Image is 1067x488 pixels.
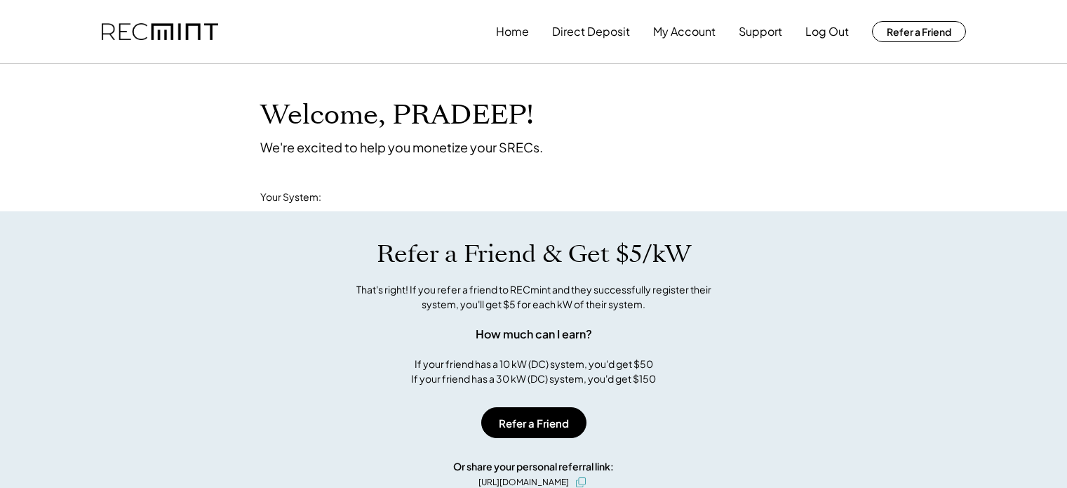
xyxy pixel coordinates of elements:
[260,99,534,132] h1: Welcome, PRADEEP!
[739,18,782,46] button: Support
[481,407,586,438] button: Refer a Friend
[341,282,727,312] div: That's right! If you refer a friend to RECmint and they successfully register their system, you'l...
[476,326,592,343] div: How much can I earn?
[496,18,529,46] button: Home
[411,357,656,386] div: If your friend has a 10 kW (DC) system, you'd get $50 If your friend has a 30 kW (DC) system, you...
[260,190,321,204] div: Your System:
[872,21,966,42] button: Refer a Friend
[102,23,218,41] img: recmint-logotype%403x.png
[805,18,849,46] button: Log Out
[653,18,716,46] button: My Account
[377,239,691,269] h1: Refer a Friend & Get $5/kW
[260,139,543,155] div: We're excited to help you monetize your SRECs.
[552,18,630,46] button: Direct Deposit
[453,459,614,474] div: Or share your personal referral link:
